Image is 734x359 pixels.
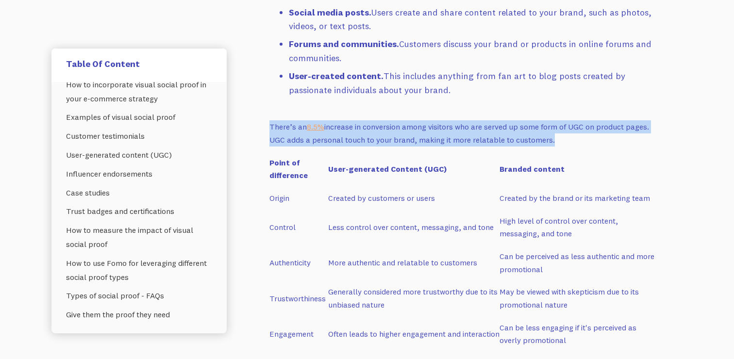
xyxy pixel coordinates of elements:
[66,254,212,287] a: How to use Fomo for leveraging different social proof types
[500,164,565,174] strong: Branded content
[328,329,500,339] span: Often leads to higher engagement and interaction
[66,146,212,164] a: User-generated content (UGC)
[66,221,212,254] a: How to measure the impact of visual social proof
[307,122,324,131] a: 8.5%
[500,193,650,203] span: Created by the brand or its marketing team
[289,70,384,82] strong: User-created content.
[269,120,658,146] p: There’s an increase in conversion among visitors who are served up some form of UGC on product pa...
[269,193,289,203] span: Origin
[328,287,498,310] span: Generally considered more trustworthy due to its unbiased nature
[328,258,477,267] span: More authentic and relatable to customers
[500,216,618,239] span: High level of control over content, messaging, and tone
[66,75,212,108] a: How to incorporate visual social proof in your e-commerce strategy
[66,164,212,183] a: Influencer endorsements
[500,323,636,345] span: Can be less engaging if it's perceived as overly promotional
[269,222,296,232] span: Control
[269,294,326,303] span: Trustworthiness
[66,202,212,221] a: Trust badges and certifications
[289,7,371,18] strong: Social media posts.
[269,158,308,180] strong: Point of difference
[289,38,399,49] strong: Forums and communities.
[66,305,212,324] a: Give them the proof they need
[66,183,212,202] a: Case studies
[66,58,212,69] h5: Table Of Content
[289,6,658,34] li: Users create and share content related to your brand, such as photos, videos, or text posts.
[328,164,447,174] strong: User-generated Content (UGC)
[269,258,311,267] span: Authenticity
[66,108,212,127] a: Examples of visual social proof
[66,127,212,146] a: Customer testimonials
[289,69,658,98] li: This includes anything from fan art to blog posts created by passionate individuals about your br...
[289,37,658,65] li: Customers discuss your brand or products in online forums and communities.
[500,251,654,274] span: Can be perceived as less authentic and more promotional
[500,287,639,310] span: May be viewed with skepticism due to its promotional nature
[328,222,494,232] span: Less control over content, messaging, and tone
[66,286,212,305] a: Types of social proof - FAQs
[328,193,435,203] span: Created by customers or users
[269,329,314,339] span: Engagement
